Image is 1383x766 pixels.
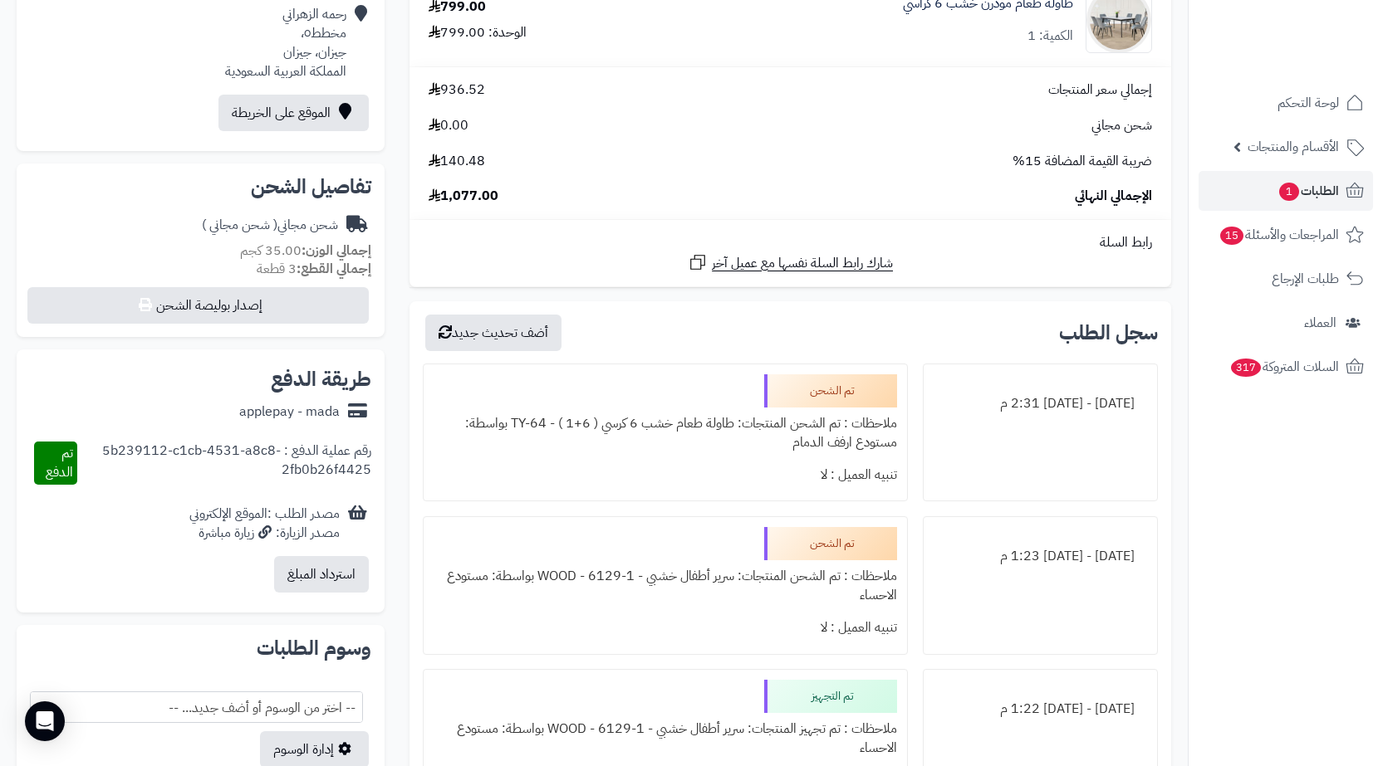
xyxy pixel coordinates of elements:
[1199,347,1373,387] a: السلات المتروكة317
[416,233,1165,252] div: رابط السلة
[27,287,369,324] button: إصدار بوليصة الشحن
[934,540,1147,573] div: [DATE] - [DATE] 1:23 م
[425,315,562,351] button: أضف تحديث جديد
[31,692,362,724] span: -- اختر من الوسوم أو أضف جديد... --
[712,254,893,273] span: شارك رابط السلة نفسها مع عميل آخر
[1048,81,1152,100] span: إجمالي سعر المنتجات
[1278,179,1339,202] span: الطلبات
[434,560,897,612] div: ملاحظات : تم الشحن المنتجات: سرير أطفال خشبي - WOOD - 6129-1 بواسطة: مستودع الاحساء
[1304,311,1336,334] span: العملاء
[189,505,340,543] div: مصدر الطلب :الموقع الإلكتروني
[434,459,897,491] div: تنبيه العميل : لا
[934,388,1147,420] div: [DATE] - [DATE] 2:31 م
[429,116,468,135] span: 0.00
[202,216,338,235] div: شحن مجاني
[46,443,73,482] span: تم الدفع
[934,693,1147,725] div: [DATE] - [DATE] 1:22 م
[1229,355,1339,378] span: السلات المتروكة
[764,374,897,407] div: تم الشحن
[239,403,340,422] div: applepay - mada
[1220,227,1243,245] span: 15
[30,177,371,197] h2: تفاصيل الشحن
[1199,259,1373,299] a: طلبات الإرجاع
[189,524,340,543] div: مصدر الزيارة: زيارة مباشرة
[202,215,277,235] span: ( شحن مجاني )
[1248,135,1339,159] span: الأقسام والمنتجات
[1219,223,1339,246] span: المراجعات والأسئلة
[30,691,363,723] span: -- اختر من الوسوم أو أضف جديد... --
[1199,303,1373,343] a: العملاء
[1059,323,1158,343] h3: سجل الطلب
[1199,171,1373,211] a: الطلبات1
[1013,152,1152,171] span: ضريبة القيمة المضافة 15%
[1270,46,1367,81] img: logo-2.png
[1027,27,1073,46] div: الكمية: 1
[429,23,527,42] div: الوحدة: 799.00
[434,713,897,764] div: ملاحظات : تم تجهيز المنتجات: سرير أطفال خشبي - WOOD - 6129-1 بواسطة: مستودع الاحساء
[302,241,371,261] strong: إجمالي الوزن:
[429,187,498,206] span: 1,077.00
[225,5,346,81] div: رحمه الزهراني مخطط٥، جيزان، جيزان المملكة العربية السعودية
[434,407,897,459] div: ملاحظات : تم الشحن المنتجات: طاولة طعام خشب 6 كرسي ( 6+1 ) - TY-64 بواسطة: مستودع ارفف الدمام
[297,259,371,279] strong: إجمالي القطع:
[1279,183,1299,201] span: 1
[1091,116,1152,135] span: شحن مجاني
[1272,267,1339,290] span: طلبات الإرجاع
[240,241,371,261] small: 35.00 كجم
[274,556,369,593] button: استرداد المبلغ
[1199,215,1373,255] a: المراجعات والأسئلة15
[764,680,897,713] div: تم التجهيز
[257,259,371,279] small: 3 قطعة
[429,152,485,171] span: 140.48
[77,442,371,485] div: رقم عملية الدفع : 5b239112-c1cb-4531-a8c8-2fb0b26f4425
[30,638,371,658] h2: وسوم الطلبات
[429,81,485,100] span: 936.52
[271,369,371,389] h2: طريقة الدفع
[25,701,65,741] div: Open Intercom Messenger
[434,612,897,644] div: تنبيه العميل : لا
[1231,359,1261,377] span: 317
[218,95,369,131] a: الموقع على الخريطة
[688,252,893,273] a: شارك رابط السلة نفسها مع عميل آخر
[1199,83,1373,123] a: لوحة التحكم
[764,527,897,560] div: تم الشحن
[1278,91,1339,115] span: لوحة التحكم
[1075,187,1152,206] span: الإجمالي النهائي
